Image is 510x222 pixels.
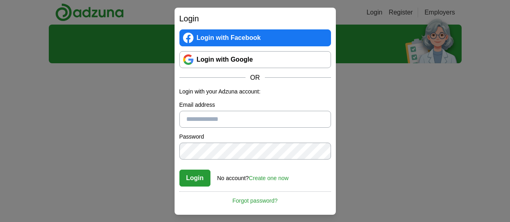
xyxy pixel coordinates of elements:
label: Email address [179,101,331,109]
span: OR [246,73,265,83]
label: Password [179,133,331,141]
p: Login with your Adzuna account: [179,87,331,96]
a: Create one now [249,175,289,181]
a: Login with Google [179,51,331,68]
a: Forgot password? [179,191,331,205]
button: Login [179,170,211,187]
h2: Login [179,12,331,25]
a: Login with Facebook [179,29,331,46]
div: No account? [217,169,289,183]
